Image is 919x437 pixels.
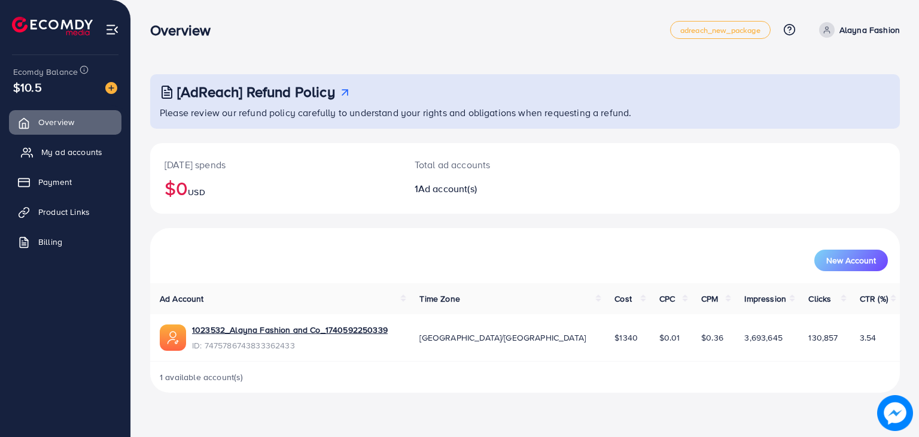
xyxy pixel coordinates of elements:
[415,157,573,172] p: Total ad accounts
[419,293,459,305] span: Time Zone
[808,293,831,305] span: Clicks
[659,332,680,344] span: $0.01
[38,206,90,218] span: Product Links
[808,332,838,344] span: 130,857
[614,332,638,344] span: $1340
[614,293,632,305] span: Cost
[680,26,760,34] span: adreach_new_package
[9,230,121,254] a: Billing
[165,157,386,172] p: [DATE] spends
[839,23,900,37] p: Alayna Fashion
[150,22,220,39] h3: Overview
[814,22,900,38] a: Alayna Fashion
[13,78,42,96] span: $10.5
[814,250,888,271] button: New Account
[9,170,121,194] a: Payment
[860,293,888,305] span: CTR (%)
[160,293,204,305] span: Ad Account
[9,200,121,224] a: Product Links
[744,332,782,344] span: 3,693,645
[418,182,477,195] span: Ad account(s)
[105,23,119,37] img: menu
[877,395,913,431] img: image
[160,105,893,120] p: Please review our refund policy carefully to understand your rights and obligations when requesti...
[12,17,93,35] img: logo
[415,183,573,195] h2: 1
[826,256,876,265] span: New Account
[38,116,74,128] span: Overview
[659,293,675,305] span: CPC
[41,146,102,158] span: My ad accounts
[192,339,388,351] span: ID: 7475786743833362433
[160,371,244,383] span: 1 available account(s)
[701,293,718,305] span: CPM
[13,66,78,78] span: Ecomdy Balance
[38,176,72,188] span: Payment
[177,83,335,101] h3: [AdReach] Refund Policy
[9,140,121,164] a: My ad accounts
[701,332,723,344] span: $0.36
[670,21,771,39] a: adreach_new_package
[9,110,121,134] a: Overview
[105,82,117,94] img: image
[160,324,186,351] img: ic-ads-acc.e4c84228.svg
[192,324,388,336] a: 1023532_Alayna Fashion and Co_1740592250339
[165,177,386,199] h2: $0
[419,332,586,344] span: [GEOGRAPHIC_DATA]/[GEOGRAPHIC_DATA]
[188,186,205,198] span: USD
[860,332,877,344] span: 3.54
[744,293,786,305] span: Impression
[38,236,62,248] span: Billing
